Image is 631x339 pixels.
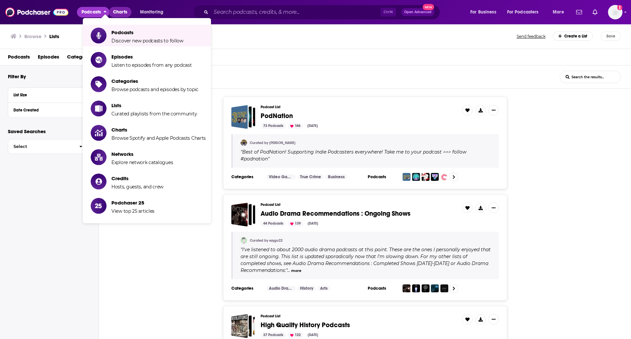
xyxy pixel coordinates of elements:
button: Show More Button [488,314,499,325]
button: Send feedback [515,34,548,39]
button: Show More Button [488,203,499,213]
span: For Podcasters [507,8,539,17]
a: Lists [49,33,59,39]
svg: Add a profile image [617,5,622,10]
a: Video Games [266,174,296,180]
span: Monitoring [140,8,163,17]
div: 44 Podcasts [261,221,286,227]
a: Business [325,174,347,180]
span: Browse Spotify and Apple Podcasts Charts [111,135,206,141]
div: [DATE] [305,332,321,338]
img: The Silt Verses [422,284,430,292]
div: Search podcasts, credits, & more... [199,5,446,20]
div: Date Created [13,108,78,112]
span: Episodes [38,52,59,65]
span: " " [241,247,491,273]
h3: Podcasts [368,286,397,291]
span: " " [241,149,466,162]
h3: Podcast List [261,105,457,109]
span: Podcasts [82,8,101,17]
span: More [553,8,564,17]
div: 146 [288,123,303,129]
a: Curated by ezygo22 [250,238,283,243]
button: Select [8,139,88,154]
button: Open AdvancedNew [401,8,434,16]
span: ... [287,267,290,273]
button: open menu [503,7,548,17]
img: User Profile [608,5,622,19]
span: Select [8,144,74,149]
span: View top 25 articles [111,208,154,214]
span: Charts [111,127,206,133]
a: PodNation [231,105,255,129]
button: close menu [77,7,109,17]
span: Discover new podcasts to follow [111,38,183,44]
div: Create a List [553,32,593,41]
img: Eat Crime [440,173,448,181]
button: Date Created [13,106,82,114]
button: List Size [13,90,82,99]
span: For Business [470,8,496,17]
img: 3 Hours Later [403,173,410,181]
span: Curated playlists from the community [111,111,197,117]
img: Alex3HL [241,139,247,146]
span: Hosts, guests, and crew [111,184,163,190]
span: Listen to episodes from any podcast [111,62,192,68]
span: Audio Drama Recommendations : Ongoing Shows [261,209,410,218]
a: Categories [67,52,94,65]
span: Open Advanced [404,11,432,14]
h3: Categories [231,286,261,291]
a: Audio Drama Recommendations : Ongoing Shows [231,203,255,227]
span: Best of PodNation! Supporting Indie Podcasters everywhere! Take me to your podcast >>> follow #po... [241,149,466,162]
span: Credits [111,175,163,182]
a: Show notifications dropdown [573,7,585,18]
img: The Pasithea Powder [412,284,420,292]
a: Audio Drama [266,286,296,291]
a: ezygo22 [241,237,247,244]
img: Cage's Kiss: The Nicolas Cage Podcast [422,173,430,181]
a: PodNation [261,112,293,120]
span: Explore network catalogues [111,159,173,165]
div: List Size [13,93,78,97]
button: open menu [466,7,504,17]
span: Episodes [111,54,192,60]
span: Networks [111,151,173,157]
a: Audio Drama Recommendations : Ongoing Shows [261,210,410,217]
input: Search podcasts, credits, & more... [211,7,381,17]
h3: Podcast List [261,203,457,207]
a: History [297,286,316,291]
div: 73 Podcasts [261,123,286,129]
span: Podchaser 25 [111,200,154,206]
img: DERELICT [431,284,439,292]
a: High Quality History Podcasts [231,314,255,338]
a: Podcasts [8,52,30,65]
a: Arts [317,286,330,291]
div: [DATE] [305,123,320,129]
h3: Podcast List [261,314,457,318]
div: 37 Podcasts [261,332,286,338]
span: Lists [111,102,197,109]
a: Show notifications dropdown [590,7,600,18]
img: Super Media Bros Podcast [431,173,439,181]
div: 122 [288,332,303,338]
span: Podcasts [111,29,183,36]
span: Categories [111,78,199,84]
a: High Quality History Podcasts [261,322,350,329]
span: Logged in as gabrielle.gantz [608,5,622,19]
img: Podchaser - Follow, Share and Rate Podcasts [5,6,68,18]
span: Ctrl K [381,8,396,16]
h2: Filter By [8,73,26,80]
h3: Browse [24,33,41,39]
img: Cold Callers Comedy [412,173,420,181]
button: open menu [135,7,172,17]
img: Malevolent [440,284,448,292]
